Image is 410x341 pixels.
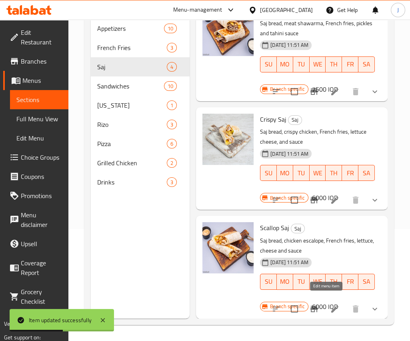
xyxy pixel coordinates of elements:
[313,58,323,70] span: WE
[280,58,290,70] span: MO
[260,18,375,38] p: Saj bread, meat shawarma, French fries, pickles and tahini sauce
[91,76,190,96] div: Sandwiches10
[267,41,312,49] span: [DATE] 11:51 AM
[330,87,340,96] a: Edit menu item
[291,224,305,233] div: Saj
[3,282,68,311] a: Grocery Checklist
[97,100,167,110] span: [US_STATE]
[97,158,167,168] span: Grilled Chicken
[267,82,286,101] button: sort-choices
[260,165,277,181] button: SU
[21,239,62,249] span: Upsell
[365,191,384,210] button: show more
[288,115,302,125] div: Saj
[167,159,176,167] span: 2
[267,299,286,319] button: sort-choices
[277,165,293,181] button: MO
[22,76,62,85] span: Menus
[164,24,177,33] div: items
[326,56,342,72] button: TH
[358,165,375,181] button: SA
[264,276,274,287] span: SU
[362,58,372,70] span: SA
[167,120,177,129] div: items
[91,57,190,76] div: Saj4
[167,140,176,148] span: 6
[286,192,303,209] span: Select to update
[267,150,312,158] span: [DATE] 11:51 AM
[167,44,176,52] span: 3
[97,24,164,33] span: Appetizers
[288,115,302,124] span: Saj
[21,191,62,201] span: Promotions
[329,167,339,179] span: TH
[91,134,190,153] div: Pizza6
[296,58,306,70] span: TU
[97,81,164,91] span: Sandwiches
[291,224,304,233] span: Saj
[16,133,62,143] span: Edit Menu
[345,167,355,179] span: FR
[91,38,190,57] div: French Fries3
[264,167,274,179] span: SU
[97,177,167,187] span: Drinks
[3,234,68,253] a: Upsell
[260,6,313,14] div: [GEOGRAPHIC_DATA]
[346,82,365,101] button: delete
[365,82,384,101] button: show more
[264,58,274,70] span: SU
[4,319,24,329] span: Version:
[167,62,177,72] div: items
[267,259,312,266] span: [DATE] 11:51 AM
[202,222,254,273] img: Scallop Saj
[330,195,340,205] a: Edit menu item
[342,274,358,290] button: FR
[304,299,324,319] button: Branch-specific-item
[3,148,68,167] a: Choice Groups
[260,113,286,125] span: Crispy Saj
[97,139,167,148] span: Pizza
[260,56,277,72] button: SU
[16,114,62,124] span: Full Menu View
[10,109,68,128] a: Full Menu View
[296,167,306,179] span: TU
[21,172,62,181] span: Coupons
[97,120,167,129] div: Rizo
[167,43,177,52] div: items
[342,165,358,181] button: FR
[346,191,365,210] button: delete
[260,222,289,234] span: Scallop Saj
[326,274,342,290] button: TH
[29,316,92,325] div: Item updated successfully
[10,90,68,109] a: Sections
[304,82,324,101] button: Branch-specific-item
[21,287,62,306] span: Grocery Checklist
[313,276,323,287] span: WE
[267,191,286,210] button: sort-choices
[358,56,375,72] button: SA
[293,56,310,72] button: TU
[260,274,277,290] button: SU
[277,56,293,72] button: MO
[97,43,167,52] span: French Fries
[167,139,177,148] div: items
[280,276,290,287] span: MO
[167,121,176,128] span: 3
[313,167,323,179] span: WE
[167,102,176,109] span: 1
[164,81,177,91] div: items
[3,253,68,282] a: Coverage Report
[21,210,62,229] span: Menu disclaimer
[91,16,190,195] nav: Menu sections
[3,186,68,205] a: Promotions
[370,304,380,314] svg: Show Choices
[310,274,326,290] button: WE
[365,299,384,319] button: show more
[362,276,372,287] span: SA
[3,167,68,186] a: Coupons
